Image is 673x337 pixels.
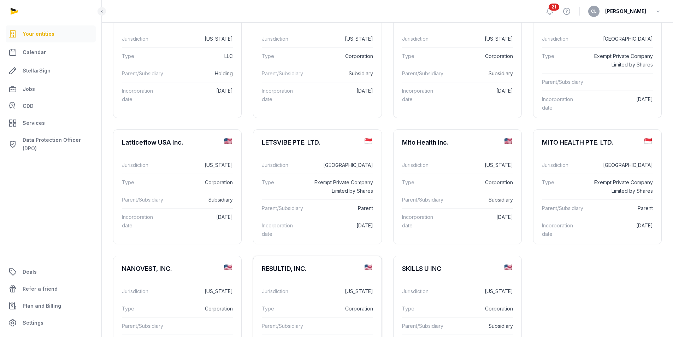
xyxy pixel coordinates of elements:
[365,138,372,144] img: sg.png
[6,280,96,297] a: Refer a friend
[6,314,96,331] a: Settings
[310,52,373,60] dd: Corporation
[542,221,584,238] dt: Incorporation date
[590,95,653,112] dd: [DATE]
[590,178,653,195] dd: Exempt Private Company Limited by Shares
[262,322,304,330] dt: Parent/Subsidiary
[122,304,164,313] dt: Type
[122,161,164,169] dt: Jurisdiction
[402,196,444,204] dt: Parent/Subsidiary
[310,87,373,104] dd: [DATE]
[542,78,584,86] dt: Parent/Subsidiary
[262,265,307,273] div: RESULTID, INC.
[122,87,164,104] dt: Incorporation date
[23,119,45,127] span: Services
[542,138,613,147] div: MITO HEALTH PTE. LTD.
[644,138,652,144] img: sg.png
[310,69,373,78] dd: Subsidiary
[23,302,61,310] span: Plan and Billing
[394,4,521,114] a: KeyReply Inc.Jurisdiction[US_STATE]TypeCorporationParent/SubsidiarySubsidiaryIncorporation date[D...
[310,287,373,296] dd: [US_STATE]
[638,303,673,337] iframe: Chat Widget
[170,35,233,43] dd: [US_STATE]
[262,138,320,147] div: LETSVIBE PTE. LTD.
[402,87,444,104] dt: Incorporation date
[262,178,304,195] dt: Type
[549,4,559,11] span: 21
[6,133,96,156] a: Data Protection Officer (DPO)
[590,204,653,213] dd: Parent
[113,4,241,114] a: FIVE BY 5 PARTNERS LLCJurisdiction[US_STATE]TypeLLCParent/SubsidiaryHoldingIncorporation date[DATE]
[170,52,233,60] dd: LLC
[590,35,653,43] dd: [GEOGRAPHIC_DATA]
[310,204,373,213] dd: Parent
[450,87,513,104] dd: [DATE]
[542,161,584,169] dt: Jurisdiction
[262,52,304,60] dt: Type
[402,52,444,60] dt: Type
[310,178,373,195] dd: Exempt Private Company Limited by Shares
[23,102,34,110] span: CDD
[542,35,584,43] dt: Jurisdiction
[450,287,513,296] dd: [US_STATE]
[122,69,164,78] dt: Parent/Subsidiary
[170,287,233,296] dd: [US_STATE]
[450,178,513,187] dd: Corporation
[310,161,373,169] dd: [GEOGRAPHIC_DATA]
[122,52,164,60] dt: Type
[504,138,512,144] img: us.png
[590,161,653,169] dd: [GEOGRAPHIC_DATA]
[402,265,441,273] div: SKILLS U INC
[113,130,241,240] a: Latticeflow USA Inc.Jurisdiction[US_STATE]TypeCorporationParent/SubsidiarySubsidiaryIncorporation...
[262,204,304,213] dt: Parent/Subsidiary
[122,35,164,43] dt: Jurisdiction
[402,138,449,147] div: Mito Health Inc.
[23,268,37,276] span: Deals
[402,213,444,230] dt: Incorporation date
[605,7,646,16] span: [PERSON_NAME]
[450,35,513,43] dd: [US_STATE]
[23,136,93,153] span: Data Protection Officer (DPO)
[6,115,96,132] a: Services
[122,138,183,147] div: Latticeflow USA Inc.
[262,221,304,238] dt: Incorporation date
[23,319,43,327] span: Settings
[542,204,584,213] dt: Parent/Subsidiary
[450,213,513,230] dd: [DATE]
[23,85,35,93] span: Jobs
[170,161,233,169] dd: [US_STATE]
[450,161,513,169] dd: [US_STATE]
[590,221,653,238] dd: [DATE]
[262,69,304,78] dt: Parent/Subsidiary
[590,52,653,69] dd: Exempt Private Company Limited by Shares
[394,130,521,240] a: Mito Health Inc.Jurisdiction[US_STATE]TypeCorporationParent/SubsidiarySubsidiaryIncorporation dat...
[6,25,96,42] a: Your entities
[310,304,373,313] dd: Corporation
[402,322,444,330] dt: Parent/Subsidiary
[170,196,233,204] dd: Subsidiary
[170,213,233,230] dd: [DATE]
[402,161,444,169] dt: Jurisdiction
[262,304,304,313] dt: Type
[533,4,661,122] a: KEYREPLY PTE. LTD.Jurisdiction[GEOGRAPHIC_DATA]TypeExempt Private Company Limited by SharesParent...
[6,62,96,79] a: StellarSign
[262,87,304,104] dt: Incorporation date
[23,30,54,38] span: Your entities
[23,48,46,57] span: Calendar
[122,213,164,230] dt: Incorporation date
[6,81,96,98] a: Jobs
[542,95,584,112] dt: Incorporation date
[6,297,96,314] a: Plan and Billing
[591,9,597,13] span: CL
[504,265,512,270] img: us.png
[533,130,661,248] a: MITO HEALTH PTE. LTD.Jurisdiction[GEOGRAPHIC_DATA]TypeExempt Private Company Limited by SharesPar...
[262,35,304,43] dt: Jurisdiction
[402,287,444,296] dt: Jurisdiction
[122,287,164,296] dt: Jurisdiction
[402,178,444,187] dt: Type
[170,87,233,104] dd: [DATE]
[253,130,381,248] a: LETSVIBE PTE. LTD.Jurisdiction[GEOGRAPHIC_DATA]TypeExempt Private Company Limited by SharesParent...
[402,35,444,43] dt: Jurisdiction
[6,99,96,113] a: CDD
